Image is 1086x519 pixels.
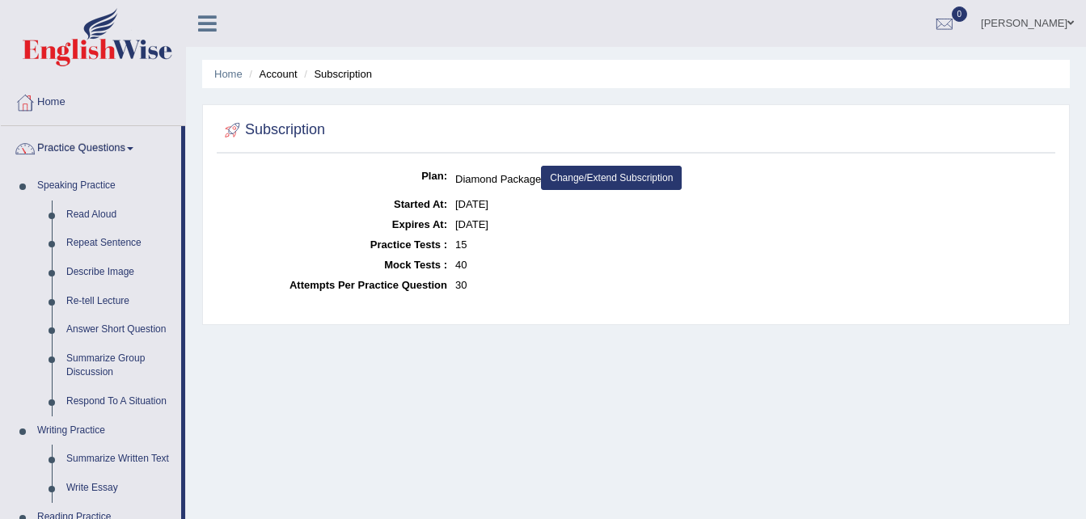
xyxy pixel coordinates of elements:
[1,126,181,167] a: Practice Questions
[455,275,1051,295] dd: 30
[300,66,372,82] li: Subscription
[30,416,181,445] a: Writing Practice
[59,474,181,503] a: Write Essay
[59,200,181,230] a: Read Aloud
[455,194,1051,214] dd: [DATE]
[245,66,297,82] li: Account
[30,171,181,200] a: Speaking Practice
[59,344,181,387] a: Summarize Group Discussion
[221,166,447,186] dt: Plan:
[221,118,325,142] h2: Subscription
[59,258,181,287] a: Describe Image
[59,229,181,258] a: Repeat Sentence
[59,315,181,344] a: Answer Short Question
[1,80,185,120] a: Home
[221,214,447,234] dt: Expires At:
[59,287,181,316] a: Re-tell Lecture
[541,166,682,190] a: Change/Extend Subscription
[59,445,181,474] a: Summarize Written Text
[221,255,447,275] dt: Mock Tests :
[221,234,447,255] dt: Practice Tests :
[455,214,1051,234] dd: [DATE]
[455,255,1051,275] dd: 40
[221,194,447,214] dt: Started At:
[455,234,1051,255] dd: 15
[952,6,968,22] span: 0
[221,275,447,295] dt: Attempts Per Practice Question
[455,166,1051,194] dd: Diamond Package
[214,68,243,80] a: Home
[59,387,181,416] a: Respond To A Situation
